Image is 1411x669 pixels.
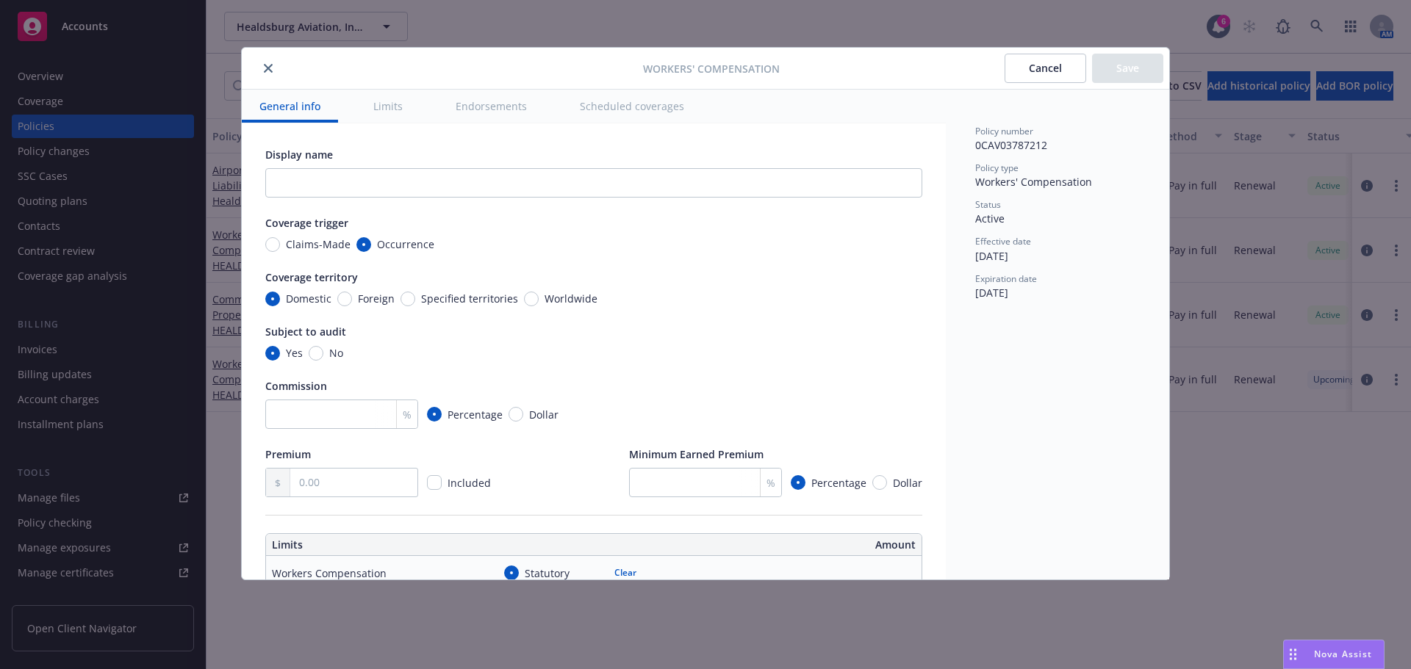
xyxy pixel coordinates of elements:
span: [DATE] [975,249,1008,263]
input: Domestic [265,292,280,306]
input: Dollar [509,407,523,422]
span: Display name [265,148,333,162]
button: General info [242,90,338,123]
span: Workers' Compensation [975,175,1092,189]
th: Limits [266,534,528,556]
span: [DATE] [975,286,1008,300]
button: Limits [356,90,420,123]
button: close [259,59,277,77]
span: Coverage territory [265,270,358,284]
span: Dollar [529,407,559,422]
input: Percentage [791,475,805,490]
input: Specified territories [401,292,415,306]
input: Yes [265,346,280,361]
span: Included [448,476,491,490]
span: Workers' Compensation [643,61,780,76]
input: Percentage [427,407,442,422]
span: Commission [265,379,327,393]
span: % [403,407,412,422]
span: Premium [265,447,311,461]
span: Dollar [893,475,922,491]
span: 0CAV03787212 [975,138,1047,152]
span: Foreign [358,291,395,306]
span: Expiration date [975,272,1037,285]
button: Scheduled coverages [562,90,702,123]
span: Policy type [975,162,1019,174]
input: Statutory [504,565,519,580]
div: Workers Compensation [272,565,387,581]
span: Domestic [286,291,331,306]
input: Dollar [872,475,887,490]
span: Percentage [448,407,503,422]
span: Policy number [975,125,1033,137]
button: Endorsements [438,90,545,123]
input: 0.00 [290,469,417,496]
span: Active [975,211,1005,225]
input: Claims-Made [265,237,280,252]
span: Worldwide [545,291,597,306]
th: Amount [600,534,922,556]
span: Nova Assist [1314,648,1372,660]
span: Subject to audit [265,325,346,339]
span: Effective date [975,235,1031,247]
div: Drag to move [1284,640,1302,668]
input: Occurrence [356,237,371,252]
span: Yes [286,345,303,361]
span: Claims-Made [286,236,351,252]
span: Coverage trigger [265,216,348,230]
button: Cancel [1005,54,1086,83]
span: % [766,475,775,491]
input: Foreign [337,292,352,306]
button: Clear [606,563,645,583]
span: Status [975,198,1001,211]
span: Occurrence [377,236,434,252]
span: No [329,345,343,361]
span: Statutory [525,565,570,581]
span: Minimum Earned Premium [629,447,764,461]
input: No [309,346,323,361]
span: Percentage [811,475,866,491]
span: Specified territories [421,291,518,306]
button: Nova Assist [1283,640,1385,669]
input: Worldwide [524,292,539,306]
